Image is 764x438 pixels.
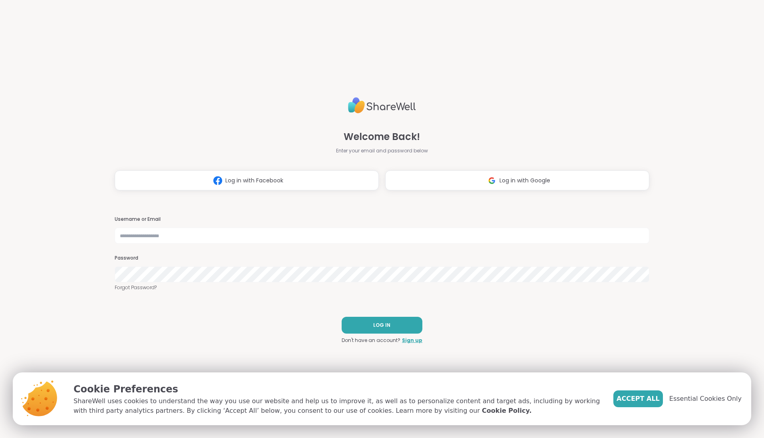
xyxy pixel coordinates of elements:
[402,337,422,344] a: Sign up
[344,130,420,144] span: Welcome Back!
[613,390,663,407] button: Accept All
[348,94,416,117] img: ShareWell Logo
[499,176,550,185] span: Log in with Google
[373,322,390,329] span: LOG IN
[115,255,649,262] h3: Password
[74,396,601,416] p: ShareWell uses cookies to understand the way you use our website and help us to improve it, as we...
[115,216,649,223] h3: Username or Email
[74,382,601,396] p: Cookie Preferences
[115,170,379,190] button: Log in with Facebook
[385,170,649,190] button: Log in with Google
[669,394,742,404] span: Essential Cookies Only
[342,337,400,344] span: Don't have an account?
[484,173,499,188] img: ShareWell Logomark
[210,173,225,188] img: ShareWell Logomark
[342,317,422,334] button: LOG IN
[336,147,428,154] span: Enter your email and password below
[225,176,283,185] span: Log in with Facebook
[482,406,531,416] a: Cookie Policy.
[115,284,649,291] a: Forgot Password?
[617,394,660,404] span: Accept All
